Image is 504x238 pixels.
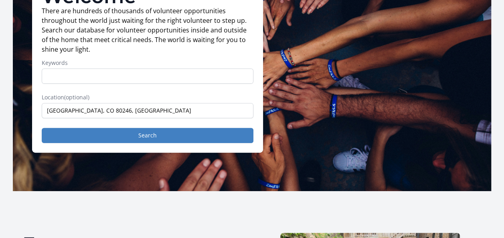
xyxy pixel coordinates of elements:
span: (optional) [64,93,89,101]
label: Location [42,93,253,101]
label: Keywords [42,59,253,67]
input: Enter a location [42,103,253,118]
button: Search [42,128,253,143]
p: There are hundreds of thousands of volunteer opportunities throughout the world just waiting for ... [42,6,253,54]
